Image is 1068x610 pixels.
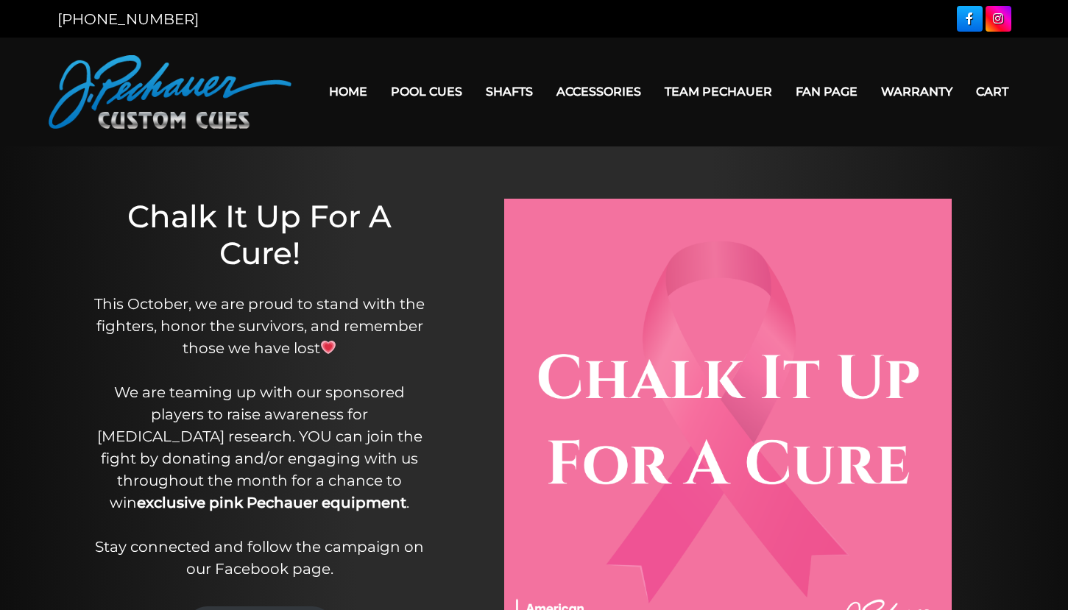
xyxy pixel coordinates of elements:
[88,198,432,272] h1: Chalk It Up For A Cure!
[784,73,869,110] a: Fan Page
[545,73,653,110] a: Accessories
[653,73,784,110] a: Team Pechauer
[317,73,379,110] a: Home
[869,73,964,110] a: Warranty
[137,494,406,511] strong: exclusive pink Pechauer equipment
[88,293,432,580] p: This October, we are proud to stand with the fighters, honor the survivors, and remember those we...
[474,73,545,110] a: Shafts
[379,73,474,110] a: Pool Cues
[57,10,199,28] a: [PHONE_NUMBER]
[321,340,336,355] img: 💗
[964,73,1020,110] a: Cart
[49,55,291,129] img: Pechauer Custom Cues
